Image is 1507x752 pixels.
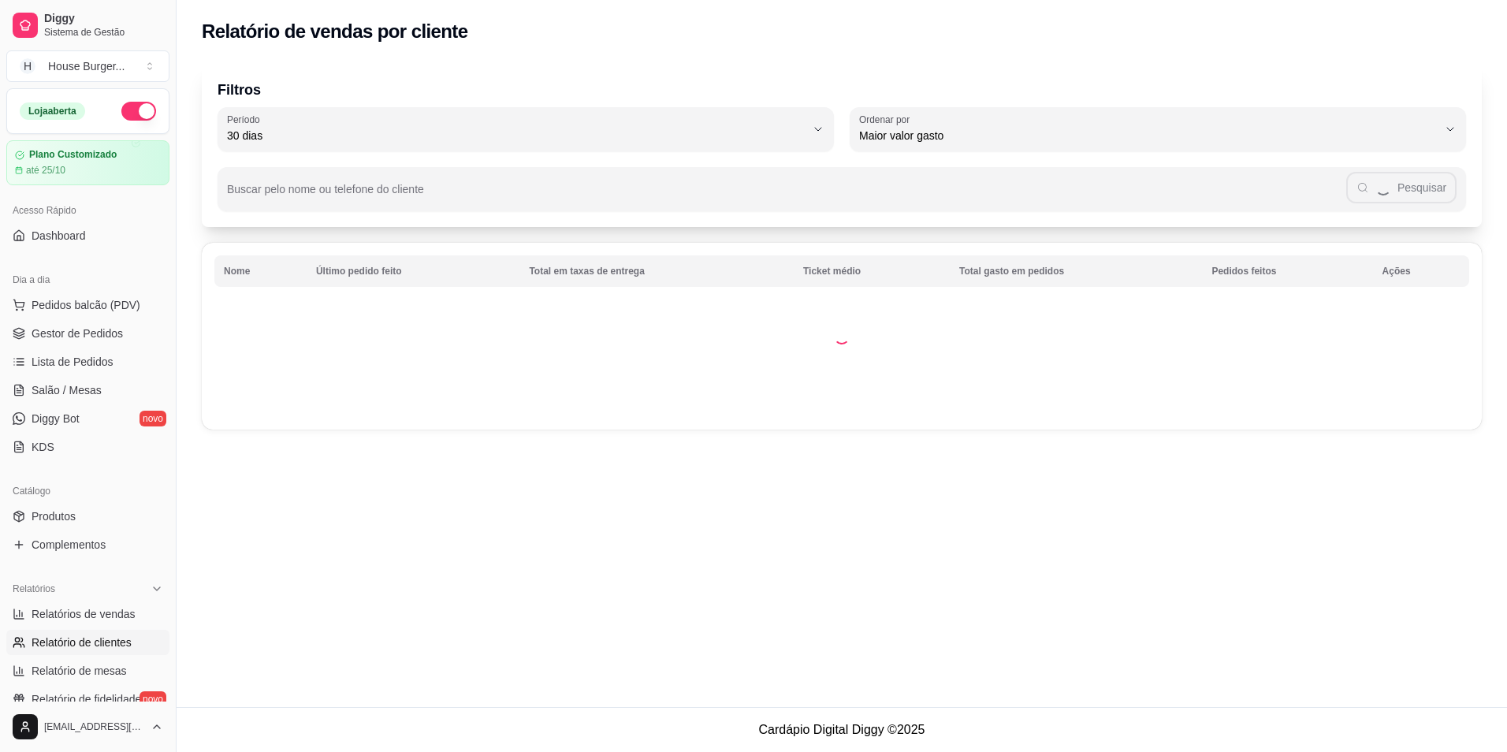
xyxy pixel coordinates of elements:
span: Salão / Mesas [32,382,102,398]
div: Loading [834,329,850,344]
span: Relatórios de vendas [32,606,136,622]
article: Plano Customizado [29,149,117,161]
div: Acesso Rápido [6,198,169,223]
span: H [20,58,35,74]
div: Loja aberta [20,102,85,120]
div: House Burger ... [48,58,125,74]
a: Relatórios de vendas [6,601,169,627]
span: Diggy [44,12,163,26]
span: Maior valor gasto [859,128,1438,143]
span: 30 dias [227,128,806,143]
a: Dashboard [6,223,169,248]
a: Relatório de mesas [6,658,169,683]
a: Relatório de clientes [6,630,169,655]
label: Período [227,113,265,126]
span: Pedidos balcão (PDV) [32,297,140,313]
span: Sistema de Gestão [44,26,163,39]
p: Filtros [218,79,1466,101]
article: até 25/10 [26,164,65,177]
button: Select a team [6,50,169,82]
span: Relatório de clientes [32,635,132,650]
h2: Relatório de vendas por cliente [202,19,468,44]
button: [EMAIL_ADDRESS][DOMAIN_NAME] [6,708,169,746]
span: Complementos [32,537,106,553]
a: Produtos [6,504,169,529]
label: Ordenar por [859,113,915,126]
span: Produtos [32,508,76,524]
span: Gestor de Pedidos [32,326,123,341]
button: Ordenar porMaior valor gasto [850,107,1466,151]
a: Lista de Pedidos [6,349,169,374]
a: DiggySistema de Gestão [6,6,169,44]
span: KDS [32,439,54,455]
div: Dia a dia [6,267,169,292]
footer: Cardápio Digital Diggy © 2025 [177,707,1507,752]
input: Buscar pelo nome ou telefone do cliente [227,188,1346,203]
span: Relatórios [13,583,55,595]
button: Período30 dias [218,107,834,151]
span: Relatório de mesas [32,663,127,679]
div: Catálogo [6,478,169,504]
span: [EMAIL_ADDRESS][DOMAIN_NAME] [44,720,144,733]
a: Diggy Botnovo [6,406,169,431]
button: Pedidos balcão (PDV) [6,292,169,318]
a: KDS [6,434,169,460]
span: Diggy Bot [32,411,80,426]
a: Salão / Mesas [6,378,169,403]
a: Plano Customizadoaté 25/10 [6,140,169,185]
span: Dashboard [32,228,86,244]
a: Complementos [6,532,169,557]
a: Relatório de fidelidadenovo [6,687,169,712]
button: Alterar Status [121,102,156,121]
span: Relatório de fidelidade [32,691,141,707]
span: Lista de Pedidos [32,354,113,370]
a: Gestor de Pedidos [6,321,169,346]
